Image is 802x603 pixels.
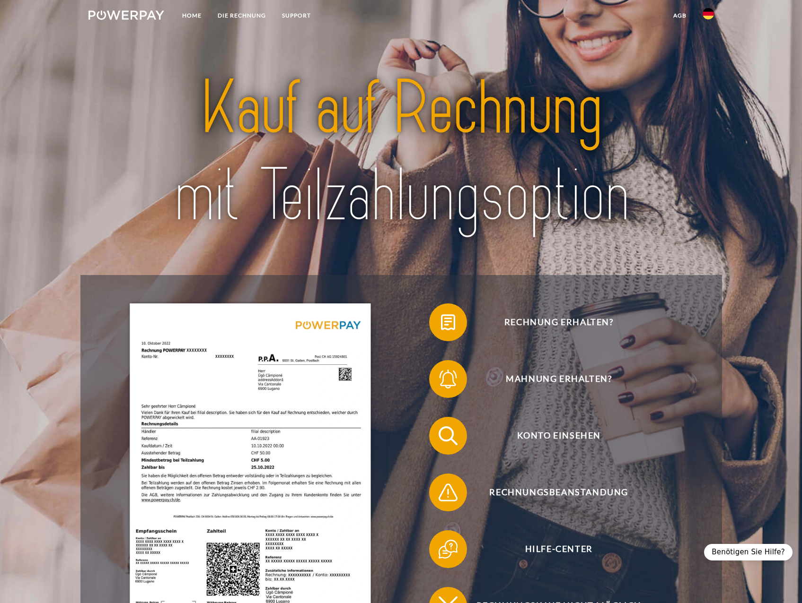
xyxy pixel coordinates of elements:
[436,367,460,391] img: qb_bell.svg
[436,310,460,334] img: qb_bill.svg
[443,303,675,341] span: Rechnung erhalten?
[443,474,675,511] span: Rechnungsbeanstandung
[443,360,675,398] span: Mahnung erhalten?
[703,8,714,19] img: de
[443,417,675,455] span: Konto einsehen
[88,10,165,20] img: logo-powerpay-white.svg
[436,424,460,448] img: qb_search.svg
[436,537,460,561] img: qb_help.svg
[704,544,793,560] div: Benötigen Sie Hilfe?
[119,60,683,244] img: title-powerpay_de.svg
[665,7,695,24] a: agb
[443,530,675,568] span: Hilfe-Center
[174,7,210,24] a: Home
[429,360,675,398] button: Mahnung erhalten?
[429,303,675,341] button: Rechnung erhalten?
[429,417,675,455] button: Konto einsehen
[436,481,460,504] img: qb_warning.svg
[210,7,274,24] a: DIE RECHNUNG
[429,530,675,568] button: Hilfe-Center
[274,7,319,24] a: SUPPORT
[429,474,675,511] button: Rechnungsbeanstandung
